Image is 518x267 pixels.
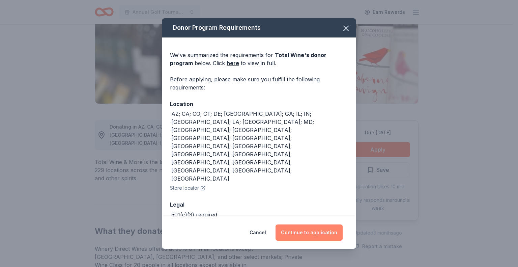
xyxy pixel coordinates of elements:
button: Cancel [250,224,266,241]
div: Location [170,100,348,108]
div: We've summarized the requirements for below. Click to view in full. [170,51,348,67]
button: Continue to application [276,224,343,241]
div: Legal [170,200,348,209]
button: Store locator [170,184,206,192]
div: AZ; CA; CO; CT; DE; [GEOGRAPHIC_DATA]; GA; IL; IN; [GEOGRAPHIC_DATA]; LA; [GEOGRAPHIC_DATA]; MD; ... [171,110,348,183]
div: 501(c)(3) required [171,211,217,219]
a: here [227,59,239,67]
div: Donor Program Requirements [162,18,356,37]
div: Before applying, please make sure you fulfill the following requirements: [170,75,348,91]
